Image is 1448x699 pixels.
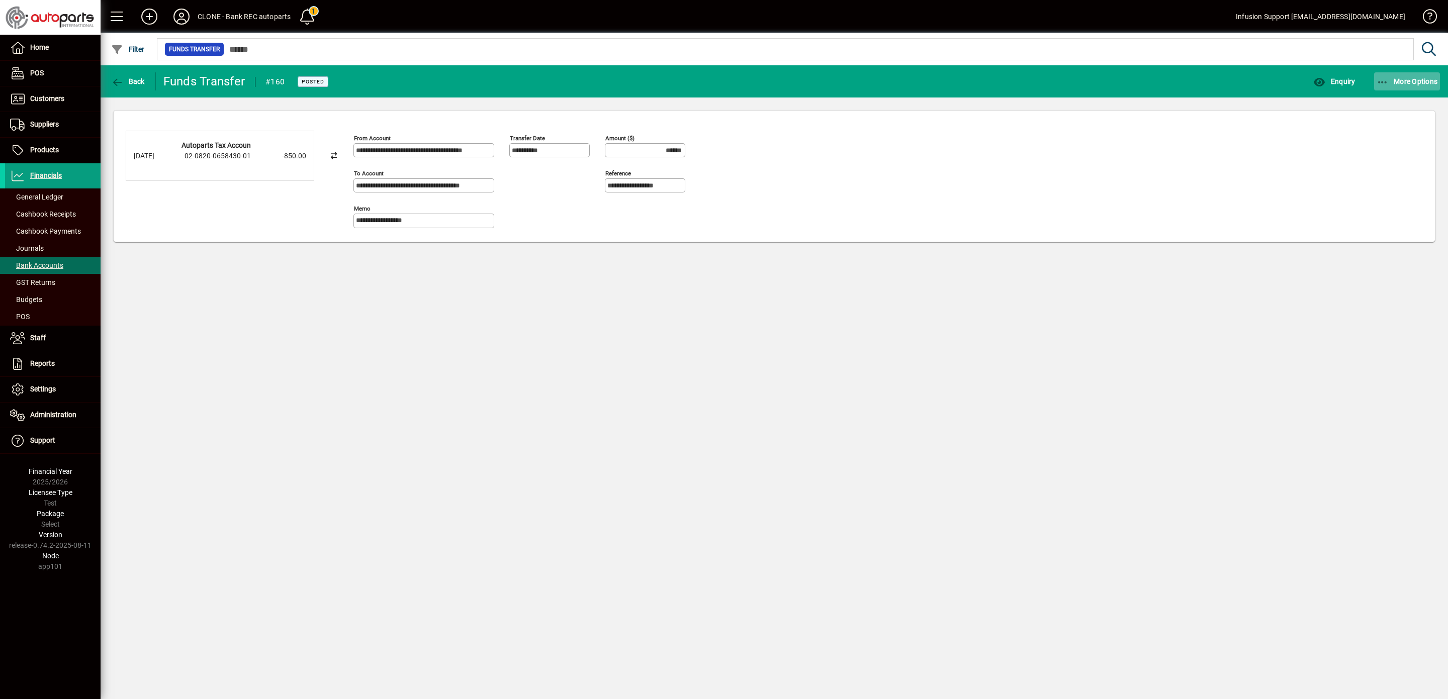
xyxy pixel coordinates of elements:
button: Back [109,72,147,90]
a: Customers [5,86,101,112]
span: Support [30,436,55,444]
span: Filter [111,45,145,53]
button: Enquiry [1311,72,1357,90]
span: Administration [30,411,76,419]
a: Bank Accounts [5,257,101,274]
mat-label: Amount ($) [605,135,635,142]
div: Funds Transfer [163,73,245,89]
mat-label: From account [354,135,391,142]
a: POS [5,308,101,325]
span: POS [10,313,30,321]
span: Back [111,77,145,85]
button: Add [133,8,165,26]
div: [DATE] [134,151,174,161]
span: Products [30,146,59,154]
a: Budgets [5,291,101,308]
a: Support [5,428,101,453]
a: Products [5,138,101,163]
a: Home [5,35,101,60]
span: Financials [30,171,62,179]
button: More Options [1374,72,1440,90]
span: GST Returns [10,278,55,286]
a: Cashbook Payments [5,223,101,240]
a: Cashbook Receipts [5,206,101,223]
mat-label: To account [354,170,384,177]
span: 02-0820-0658430-01 [185,152,251,160]
div: #160 [265,74,285,90]
a: General Ledger [5,188,101,206]
span: Cashbook Payments [10,227,81,235]
a: Suppliers [5,112,101,137]
span: General Ledger [10,193,63,201]
span: Suppliers [30,120,59,128]
span: Home [30,43,49,51]
a: Administration [5,403,101,428]
span: Bank Accounts [10,261,63,269]
a: Settings [5,377,101,402]
mat-label: Transfer date [510,135,545,142]
a: Journals [5,240,101,257]
span: Posted [302,78,324,85]
span: Budgets [10,295,42,304]
span: Financial Year [29,467,72,475]
span: Licensee Type [29,488,72,496]
span: Node [42,552,59,560]
a: Staff [5,326,101,351]
span: Reports [30,359,55,367]
app-page-header-button: Back [101,72,156,90]
span: POS [30,69,44,77]
button: Profile [165,8,198,26]
span: Staff [30,334,46,342]
button: Filter [109,40,147,58]
span: Cashbook Receipts [10,210,76,218]
span: More Options [1377,77,1438,85]
a: Reports [5,351,101,376]
span: Package [37,510,64,518]
mat-label: Reference [605,170,631,177]
strong: Autoparts Tax Accoun [182,141,251,149]
span: Journals [10,244,44,252]
a: GST Returns [5,274,101,291]
a: Knowledge Base [1415,2,1435,35]
div: -850.00 [256,151,306,161]
span: Funds Transfer [169,44,220,54]
a: POS [5,61,101,86]
span: Version [39,531,62,539]
div: CLONE - Bank REC autoparts [198,9,291,25]
span: Settings [30,385,56,393]
span: Customers [30,94,64,103]
mat-label: Memo [354,205,371,212]
div: Infusion Support [EMAIL_ADDRESS][DOMAIN_NAME] [1236,9,1405,25]
span: Enquiry [1313,77,1355,85]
